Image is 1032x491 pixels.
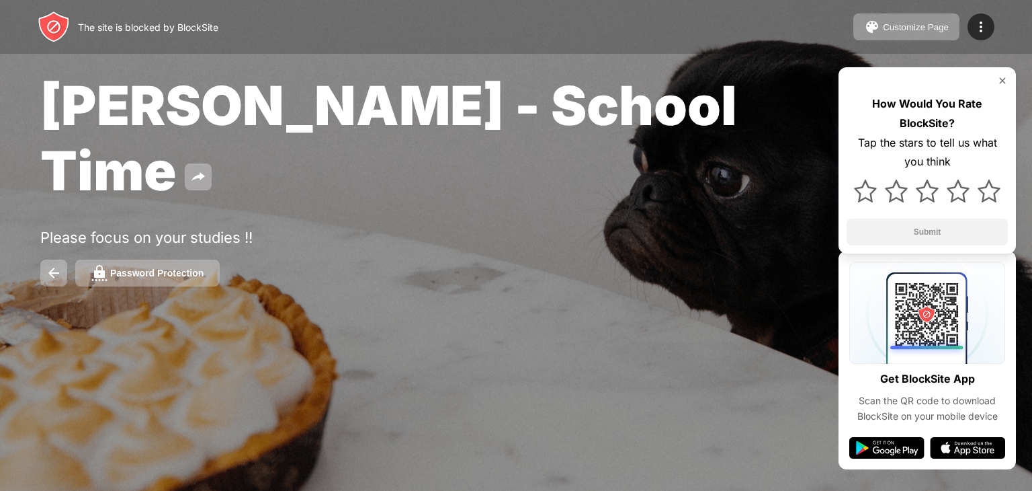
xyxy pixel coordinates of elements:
div: Customize Page [883,22,949,32]
div: Tap the stars to tell us what you think [847,133,1008,172]
iframe: Banner [40,322,358,476]
img: back.svg [46,265,62,281]
img: rate-us-close.svg [997,75,1008,86]
div: Get BlockSite App [880,369,975,389]
div: The site is blocked by BlockSite [78,22,218,33]
img: share.svg [190,169,206,185]
img: star.svg [854,180,877,202]
button: Password Protection [75,260,220,287]
div: How Would You Rate BlockSite? [847,94,1008,133]
button: Submit [847,219,1008,245]
img: password.svg [91,265,107,281]
div: Please focus on your studies !! [40,229,456,246]
img: header-logo.svg [38,11,70,43]
img: app-store.svg [930,437,1005,459]
img: star.svg [885,180,908,202]
img: star.svg [978,180,1000,202]
img: star.svg [947,180,970,202]
button: Customize Page [853,13,959,40]
img: star.svg [916,180,939,202]
span: [PERSON_NAME] - School Time [40,73,737,203]
div: Scan the QR code to download BlockSite on your mobile device [849,393,1005,424]
img: pallet.svg [864,19,880,35]
img: google-play.svg [849,437,924,459]
div: Password Protection [110,268,204,278]
img: menu-icon.svg [973,19,989,35]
